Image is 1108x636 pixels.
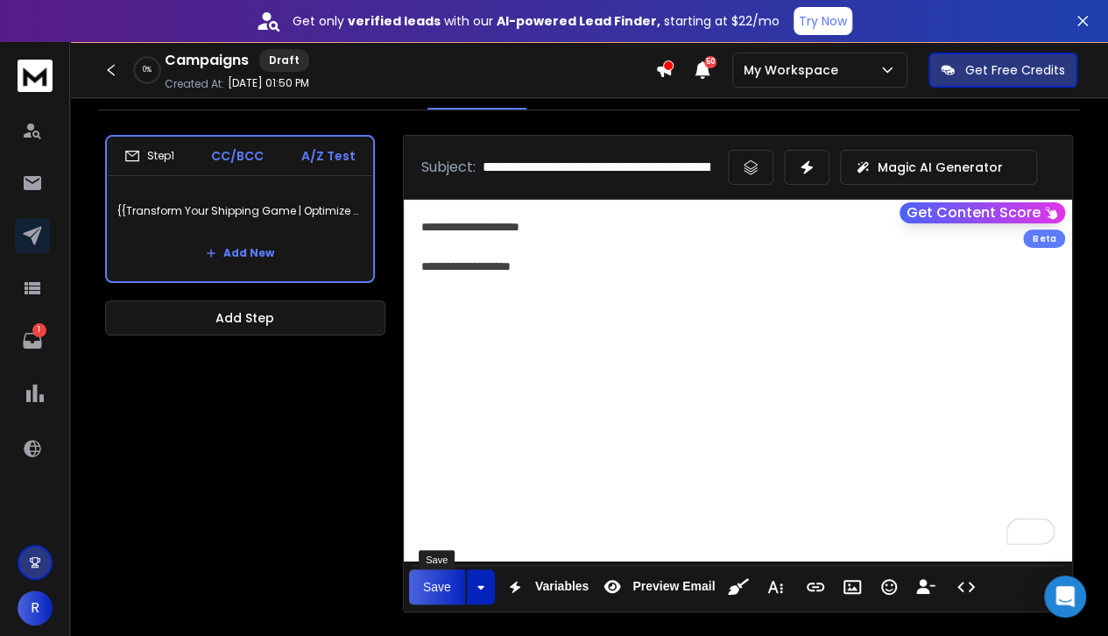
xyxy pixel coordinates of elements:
[409,569,465,604] button: Save
[909,569,942,604] button: Insert Unsubscribe Link
[836,569,869,604] button: Insert Image (Ctrl+P)
[498,569,593,604] button: Variables
[794,7,852,35] button: Try Now
[532,579,593,594] span: Variables
[878,159,1003,176] p: Magic AI Generator
[421,157,476,178] p: Subject:
[1023,230,1065,248] div: Beta
[348,12,441,30] strong: verified leads
[117,187,363,236] p: {{Transform Your Shipping Game | Optimize Your Operations | Accelerate Your Ecommerce Success | S...
[872,569,906,604] button: Emoticons
[18,60,53,92] img: logo
[192,236,288,271] button: Add New
[301,147,356,165] p: A/Z Test
[840,150,1037,185] button: Magic AI Generator
[105,135,375,283] li: Step1CC/BCCA/Z Test{{Transform Your Shipping Game | Optimize Your Operations | Accelerate Your Ec...
[949,569,983,604] button: Code View
[165,50,249,71] h1: Campaigns
[596,569,718,604] button: Preview Email
[18,590,53,625] button: R
[293,12,780,30] p: Get only with our starting at $22/mo
[900,202,1065,223] button: Get Content Score
[165,77,224,91] p: Created At:
[404,200,1072,562] div: To enrich screen reader interactions, please activate Accessibility in Grammarly extension settings
[15,323,50,358] a: 1
[629,579,718,594] span: Preview Email
[211,147,264,165] p: CC/BCC
[704,56,716,68] span: 50
[497,12,660,30] strong: AI-powered Lead Finder,
[419,550,455,569] div: Save
[928,53,1077,88] button: Get Free Credits
[228,76,309,90] p: [DATE] 01:50 PM
[722,569,755,604] button: Clean HTML
[744,61,845,79] p: My Workspace
[759,569,792,604] button: More Text
[799,12,847,30] p: Try Now
[965,61,1065,79] p: Get Free Credits
[1044,576,1086,618] div: Open Intercom Messenger
[105,300,385,336] button: Add Step
[32,323,46,337] p: 1
[143,65,152,75] p: 0 %
[799,569,832,604] button: Insert Link (Ctrl+K)
[259,49,309,72] div: Draft
[124,148,174,164] div: Step 1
